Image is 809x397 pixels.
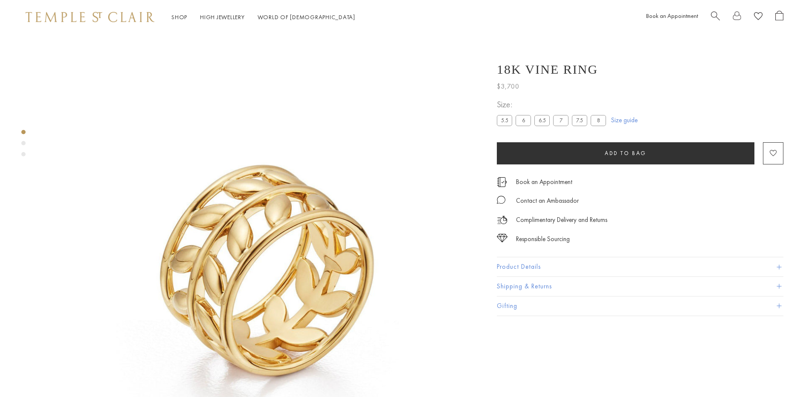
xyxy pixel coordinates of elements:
[497,215,507,225] img: icon_delivery.svg
[516,177,572,187] a: Book an Appointment
[200,13,245,21] a: High JewelleryHigh Jewellery
[516,215,607,225] p: Complimentary Delivery and Returns
[611,116,638,124] a: Size guide
[497,142,754,164] button: Add to bag
[497,277,783,296] button: Shipping & Returns
[497,257,783,276] button: Product Details
[171,13,187,21] a: ShopShop
[775,11,783,24] a: Open Shopping Bag
[497,234,507,242] img: icon_sourcing.svg
[497,196,505,204] img: MessageIcon-01_2.svg
[516,196,579,206] div: Contact an Ambassador
[553,115,568,126] label: 7
[21,128,26,163] div: Product gallery navigation
[497,115,512,126] label: 5.5
[534,115,550,126] label: 6.5
[171,12,355,23] nav: Main navigation
[497,81,519,92] span: $3,700
[516,234,570,245] div: Responsible Sourcing
[516,115,531,126] label: 6
[497,177,507,187] img: icon_appointment.svg
[605,150,647,157] span: Add to bag
[646,12,698,20] a: Book an Appointment
[497,296,783,316] button: Gifting
[26,12,154,22] img: Temple St. Clair
[572,115,587,126] label: 7.5
[497,98,609,112] span: Size:
[711,11,720,24] a: Search
[591,115,606,126] label: 8
[497,62,598,77] h1: 18K Vine Ring
[754,11,763,24] a: View Wishlist
[258,13,355,21] a: World of [DEMOGRAPHIC_DATA]World of [DEMOGRAPHIC_DATA]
